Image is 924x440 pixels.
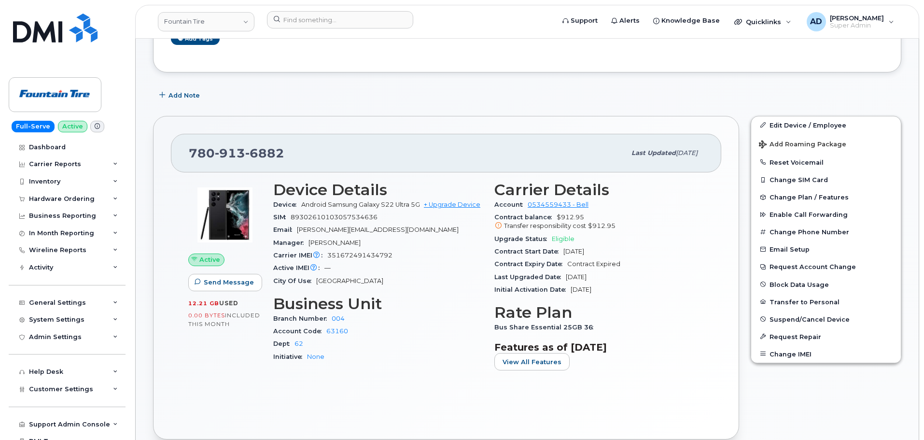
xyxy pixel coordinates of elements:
[297,226,459,233] span: [PERSON_NAME][EMAIL_ADDRESS][DOMAIN_NAME]
[273,213,291,221] span: SIM
[301,201,420,208] span: Android Samsung Galaxy S22 Ultra 5G
[882,398,917,433] iframe: Messenger Launcher
[494,181,704,199] h3: Carrier Details
[273,239,308,246] span: Manager
[204,278,254,287] span: Send Message
[571,16,598,26] span: Support
[810,16,822,28] span: AD
[291,213,378,221] span: 89302610103057534636
[619,16,640,26] span: Alerts
[770,315,850,323] span: Suspend/Cancel Device
[751,206,901,223] button: Enable Call Forwarding
[494,260,567,268] span: Contract Expiry Date
[326,327,348,335] a: 63160
[273,277,316,284] span: City Of Use
[770,246,810,253] span: Email Setup
[494,273,566,281] span: Last Upgraded Date
[199,255,220,264] span: Active
[503,357,561,367] span: View All Features
[751,293,901,311] button: Transfer to Personal
[158,12,254,31] a: Fountain Tire
[751,154,901,171] button: Reset Voicemail
[273,226,297,233] span: Email
[751,134,901,154] button: Add Roaming Package
[273,327,326,335] span: Account Code
[494,235,552,242] span: Upgrade Status
[196,186,254,244] img: image20231002-3703462-17goi8q.jpeg
[273,315,332,322] span: Branch Number
[324,264,331,271] span: —
[728,12,798,31] div: Quicklinks
[552,235,574,242] span: Eligible
[494,213,557,221] span: Contract balance
[494,248,563,255] span: Contract Start Date
[316,277,383,284] span: [GEOGRAPHIC_DATA]
[273,201,301,208] span: Device
[746,18,781,26] span: Quicklinks
[153,87,208,104] button: Add Note
[567,260,620,268] span: Contract Expired
[294,340,303,347] a: 62
[245,146,284,160] span: 6882
[563,248,584,255] span: [DATE]
[494,201,528,208] span: Account
[273,252,327,259] span: Carrier IMEI
[171,32,220,44] a: Add tags
[566,273,587,281] span: [DATE]
[751,276,901,293] button: Block Data Usage
[800,12,901,31] div: Adil Derdak
[168,91,200,100] span: Add Note
[188,274,262,291] button: Send Message
[571,286,591,293] span: [DATE]
[188,300,219,307] span: 12.21 GB
[494,213,704,231] span: $912.95
[188,312,225,319] span: 0.00 Bytes
[751,258,901,275] button: Request Account Change
[307,353,324,360] a: None
[219,299,238,307] span: used
[494,353,570,370] button: View All Features
[830,22,884,29] span: Super Admin
[631,149,676,156] span: Last updated
[759,141,846,150] span: Add Roaming Package
[528,201,588,208] a: 0534559433 - Bell
[273,264,324,271] span: Active IMEI
[588,222,616,229] span: $912.95
[751,223,901,241] button: Change Phone Number
[215,146,245,160] span: 913
[273,353,307,360] span: Initiative
[332,315,345,322] a: 004
[494,324,598,331] span: Bus Share Essential 25GB 36
[751,328,901,345] button: Request Repair
[273,340,294,347] span: Dept
[556,11,604,30] a: Support
[751,345,901,363] button: Change IMEI
[770,194,849,201] span: Change Plan / Features
[273,295,483,312] h3: Business Unit
[604,11,646,30] a: Alerts
[327,252,392,259] span: 351672491434792
[424,201,480,208] a: + Upgrade Device
[267,11,413,28] input: Find something...
[494,304,704,321] h3: Rate Plan
[646,11,727,30] a: Knowledge Base
[676,149,698,156] span: [DATE]
[770,211,848,218] span: Enable Call Forwarding
[751,116,901,134] a: Edit Device / Employee
[751,311,901,328] button: Suspend/Cancel Device
[751,171,901,188] button: Change SIM Card
[751,188,901,206] button: Change Plan / Features
[273,181,483,199] h3: Device Details
[661,16,720,26] span: Knowledge Base
[188,312,260,327] span: included this month
[494,341,704,353] h3: Features as of [DATE]
[751,241,901,258] button: Email Setup
[189,146,284,160] span: 780
[504,222,586,229] span: Transfer responsibility cost
[308,239,361,246] span: [PERSON_NAME]
[494,286,571,293] span: Initial Activation Date
[830,14,884,22] span: [PERSON_NAME]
